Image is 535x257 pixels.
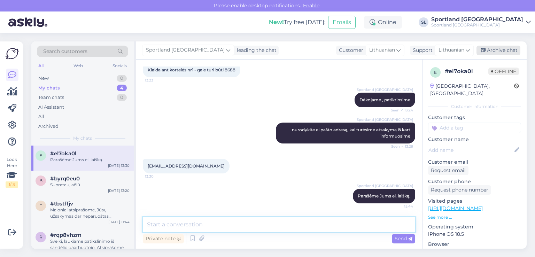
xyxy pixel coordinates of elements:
div: # el7oka0l [445,67,488,76]
span: Seen ✓ 13:24 [387,108,413,113]
div: Request phone number [428,185,491,195]
div: Support [410,47,433,54]
div: Look Here [6,156,18,188]
p: See more ... [428,214,521,220]
span: #tbstffjv [50,201,73,207]
span: Sportland [GEOGRAPHIC_DATA] [146,46,225,54]
p: Safari 18.5 [428,248,521,255]
div: Customer information [428,103,521,110]
span: Seen ✓ 13:29 [387,144,413,149]
span: #byrq0eu0 [50,176,80,182]
p: Customer tags [428,114,521,121]
div: Maloniai atsiprašome, Jūsų užsakymas dar neparuoštas išsiuntimui, greitu metu kolegos Jūsų užsaky... [50,207,130,219]
div: [GEOGRAPHIC_DATA], [GEOGRAPHIC_DATA] [430,83,514,97]
p: Operating system [428,223,521,231]
span: #rqp8vhzm [50,232,82,238]
div: Socials [111,61,128,70]
span: 15:44 [387,204,413,209]
span: Lithuanian [369,46,395,54]
span: nurodykite el.pašto adresą, kai turėsime atsakymą iš kart informuosime [292,127,411,139]
span: Offline [488,68,519,75]
p: Customer email [428,158,521,166]
div: leading the chat [234,47,277,54]
div: Private note [143,234,184,243]
span: t [40,203,42,208]
div: Customer [336,47,363,54]
span: Sportland [GEOGRAPHIC_DATA] [357,183,413,188]
span: e [434,70,437,75]
div: My chats [38,85,60,92]
div: All [37,61,45,70]
span: Sportland [GEOGRAPHIC_DATA] [357,87,413,92]
span: Parašėme Jums el. laišką. [358,193,410,198]
span: Send [395,235,412,242]
img: Askly Logo [6,47,19,60]
span: My chats [73,135,92,141]
div: 0 [117,75,127,82]
span: #el7oka0l [50,150,76,157]
span: Lithuanian [439,46,464,54]
p: Browser [428,241,521,248]
div: [DATE] 13:30 [108,163,130,168]
span: Enable [301,2,321,9]
a: Sportland [GEOGRAPHIC_DATA]Sportland [GEOGRAPHIC_DATA] [431,17,531,28]
span: Dėkojame , patikrinsime [359,97,410,102]
div: Archived [38,123,59,130]
span: Search customers [43,48,87,55]
div: [DATE] 11:44 [108,219,130,225]
span: 13:30 [145,174,171,179]
input: Add a tag [428,123,521,133]
div: Sveiki, laukiame patikslinimo iš sandėlio daarbuotojo, Atsiprašome dėl nepatogumų, dėkojame už Jū... [50,238,130,251]
span: Klaida ant kortelės nr1 - gale turi būti 8688 [148,67,235,72]
p: Customer name [428,136,521,143]
p: iPhone OS 18.5 [428,231,521,238]
div: Parašėme Jums el. laišką. [50,157,130,163]
div: All [38,113,44,120]
p: Customer phone [428,178,521,185]
span: b [39,178,42,183]
div: Sportland [GEOGRAPHIC_DATA] [431,17,523,22]
span: r [39,234,42,240]
span: e [39,153,42,158]
div: 4 [117,85,127,92]
a: [EMAIL_ADDRESS][DOMAIN_NAME] [148,163,225,169]
div: Online [364,16,402,29]
span: 13:23 [145,78,171,83]
a: [URL][DOMAIN_NAME] [428,205,483,211]
div: Team chats [38,94,64,101]
div: Supratau, ačiū [50,182,130,188]
div: Request email [428,166,468,175]
div: 1 / 3 [6,181,18,188]
b: New! [269,19,284,25]
div: Archive chat [476,46,520,55]
div: AI Assistant [38,104,64,111]
div: Try free [DATE]: [269,18,325,26]
div: [DATE] 13:20 [108,188,130,193]
input: Add name [428,146,513,154]
div: 0 [117,94,127,101]
div: SL [419,17,428,27]
div: Web [72,61,84,70]
span: Sportland [GEOGRAPHIC_DATA] [357,117,413,122]
button: Emails [328,16,356,29]
div: New [38,75,49,82]
div: Sportland [GEOGRAPHIC_DATA] [431,22,523,28]
p: Visited pages [428,197,521,205]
